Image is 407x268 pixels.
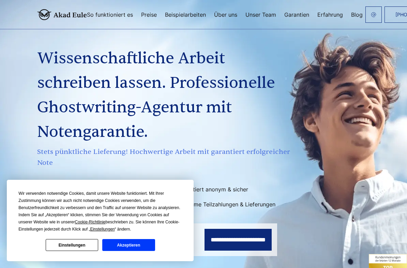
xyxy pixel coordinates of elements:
[37,9,87,20] img: logo
[18,190,182,233] div: Wir verwenden notwendige Cookies, damit unsere Website funktioniert. Mit Ihrer Zustimmung können ...
[37,46,293,144] h1: Wissenschaftliche Arbeit schreiben lassen. Professionelle Ghostwriting-Agentur mit Notengarantie.
[102,239,155,251] button: Akzeptieren
[351,12,363,17] a: Blog
[245,12,276,17] a: Unser Team
[167,184,292,195] li: Garantiert anonym & sicher
[37,146,293,168] span: Stets pünktliche Lieferung! Hochwertige Arbeit mit garantiert erfolgreicher Note
[141,12,157,17] a: Preise
[75,220,106,224] span: Cookie-Richtlinie
[167,199,292,210] li: Bequeme Teilzahlungen & Lieferungen
[317,12,343,17] a: Erfahrung
[214,12,237,17] a: Über uns
[7,180,194,261] div: Cookie Consent Prompt
[284,12,309,17] a: Garantien
[46,239,98,251] button: Einstellungen
[165,12,206,17] a: Beispielarbeiten
[371,12,376,17] img: email
[87,12,133,17] a: So funktioniert es
[90,227,115,232] span: Einstellungen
